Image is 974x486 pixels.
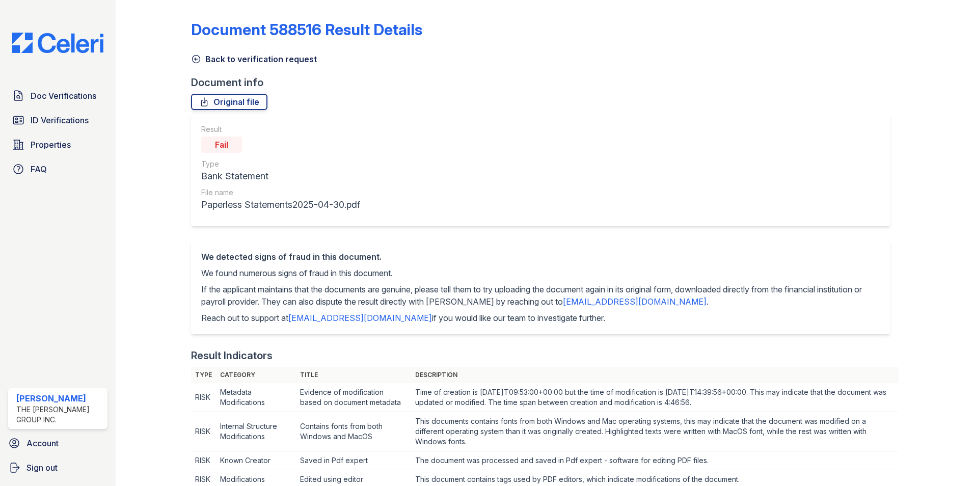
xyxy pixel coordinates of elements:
div: Paperless Statements2025-04-30.pdf [201,198,360,212]
th: Category [216,367,296,383]
span: Account [26,437,59,449]
td: Evidence of modification based on document metadata [296,383,411,412]
div: Bank Statement [201,169,360,183]
td: This documents contains fonts from both Windows and Mac operating systems, this may indicate that... [411,412,899,451]
div: Result [201,124,360,134]
a: ID Verifications [8,110,107,130]
p: Reach out to support at if you would like our team to investigate further. [201,312,880,324]
a: Doc Verifications [8,86,107,106]
a: Sign out [4,457,112,478]
div: The [PERSON_NAME] Group Inc. [16,404,103,425]
div: [PERSON_NAME] [16,392,103,404]
p: If the applicant maintains that the documents are genuine, please tell them to try uploading the ... [201,283,880,308]
div: Document info [191,75,899,90]
a: Document 588516 Result Details [191,20,422,39]
th: Description [411,367,899,383]
th: Type [191,367,216,383]
a: [EMAIL_ADDRESS][DOMAIN_NAME] [563,296,707,307]
td: Contains fonts from both Windows and MacOS [296,412,411,451]
span: ID Verifications [31,114,89,126]
a: Original file [191,94,267,110]
span: Doc Verifications [31,90,96,102]
div: Fail [201,137,242,153]
td: Saved in Pdf expert [296,451,411,470]
a: Properties [8,134,107,155]
div: File name [201,187,360,198]
td: Time of creation is [DATE]T09:53:00+00:00 but the time of modification is [DATE]T14:39:56+00:00. ... [411,383,899,412]
span: Properties [31,139,71,151]
p: We found numerous signs of fraud in this document. [201,267,880,279]
span: . [707,296,709,307]
td: Metadata Modifications [216,383,296,412]
a: [EMAIL_ADDRESS][DOMAIN_NAME] [288,313,432,323]
td: Internal Structure Modifications [216,412,296,451]
th: Title [296,367,411,383]
td: RISK [191,451,216,470]
a: Back to verification request [191,53,317,65]
span: Sign out [26,462,58,474]
a: FAQ [8,159,107,179]
div: We detected signs of fraud in this document. [201,251,880,263]
td: The document was processed and saved in Pdf expert - software for editing PDF files. [411,451,899,470]
a: Account [4,433,112,453]
td: Known Creator [216,451,296,470]
span: FAQ [31,163,47,175]
div: Result Indicators [191,348,273,363]
img: CE_Logo_Blue-a8612792a0a2168367f1c8372b55b34899dd931a85d93a1a3d3e32e68fde9ad4.png [4,33,112,53]
td: RISK [191,412,216,451]
td: RISK [191,383,216,412]
div: Type [201,159,360,169]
